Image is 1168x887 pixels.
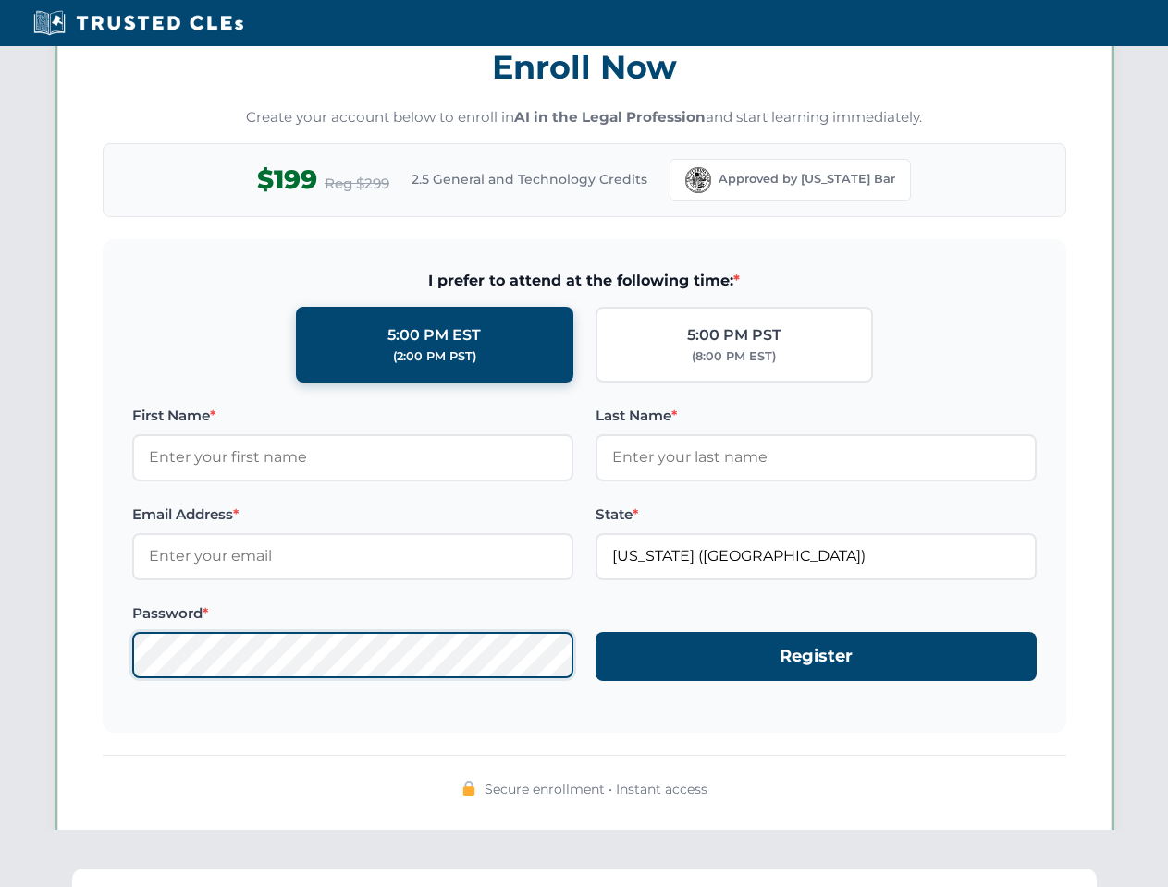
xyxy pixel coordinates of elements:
[461,781,476,796] img: 🔒
[485,779,707,799] span: Secure enrollment • Instant access
[103,107,1066,128] p: Create your account below to enroll in and start learning immediately.
[596,533,1037,579] input: Florida (FL)
[28,9,249,37] img: Trusted CLEs
[514,108,706,126] strong: AI in the Legal Profession
[685,167,711,193] img: Florida Bar
[257,159,317,200] span: $199
[687,323,781,347] div: 5:00 PM PST
[596,504,1037,526] label: State
[132,405,573,427] label: First Name
[103,38,1066,96] h3: Enroll Now
[412,169,647,189] span: 2.5 General and Technology Credits
[132,602,573,625] label: Password
[692,347,776,366] div: (8:00 PM EST)
[132,504,573,526] label: Email Address
[325,173,389,195] span: Reg $299
[596,632,1037,681] button: Register
[387,323,481,347] div: 5:00 PM EST
[132,269,1037,293] span: I prefer to attend at the following time:
[719,170,895,188] span: Approved by [US_STATE] Bar
[132,434,573,480] input: Enter your first name
[596,434,1037,480] input: Enter your last name
[393,347,476,366] div: (2:00 PM PST)
[132,533,573,579] input: Enter your email
[596,405,1037,427] label: Last Name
